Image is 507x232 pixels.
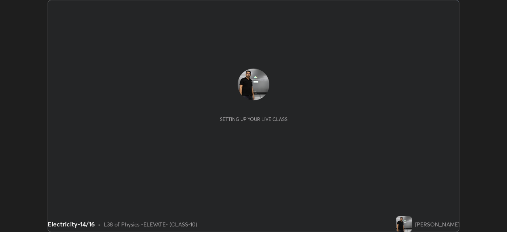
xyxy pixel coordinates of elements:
div: Setting up your live class [220,116,288,122]
img: 7c32af597dc844cfb6345d139d228d3f.jpg [396,216,412,232]
div: [PERSON_NAME] [415,220,459,228]
img: 7c32af597dc844cfb6345d139d228d3f.jpg [238,69,269,100]
div: Electricity-14/16 [48,219,95,229]
div: L38 of Physics -ELEVATE- (CLASS-10) [104,220,197,228]
div: • [98,220,101,228]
